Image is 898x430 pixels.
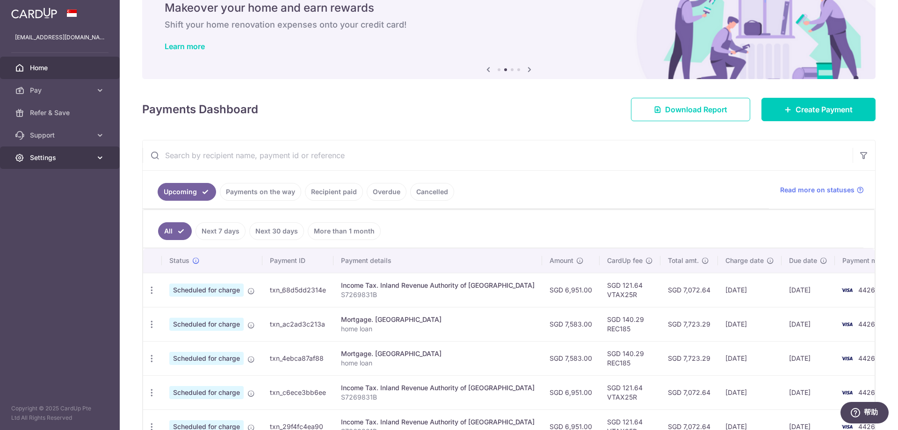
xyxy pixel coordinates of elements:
[542,341,600,375] td: SGD 7,583.00
[631,98,750,121] a: Download Report
[838,387,856,398] img: Bank Card
[11,7,57,19] img: CardUp
[30,86,92,95] span: Pay
[782,341,835,375] td: [DATE]
[600,273,660,307] td: SGD 121.64 VTAX25R
[542,375,600,409] td: SGD 6,951.00
[169,318,244,331] span: Scheduled for charge
[249,222,304,240] a: Next 30 days
[660,375,718,409] td: SGD 7,072.64
[169,386,244,399] span: Scheduled for charge
[858,388,875,396] span: 4426
[341,324,535,334] p: home loan
[341,290,535,299] p: S7269831B
[308,222,381,240] a: More than 1 month
[660,341,718,375] td: SGD 7,723.29
[718,375,782,409] td: [DATE]
[410,183,454,201] a: Cancelled
[305,183,363,201] a: Recipient paid
[840,402,889,425] iframe: 打开一个小组件，您可以在其中找到更多信息
[169,284,244,297] span: Scheduled for charge
[262,375,333,409] td: txn_c6ece3bb6ee
[333,248,542,273] th: Payment details
[30,131,92,140] span: Support
[780,185,864,195] a: Read more on statuses
[169,256,189,265] span: Status
[341,417,535,427] div: Income Tax. Inland Revenue Authority of [GEOGRAPHIC_DATA]
[341,281,535,290] div: Income Tax. Inland Revenue Authority of [GEOGRAPHIC_DATA]
[142,101,258,118] h4: Payments Dashboard
[780,185,855,195] span: Read more on statuses
[341,358,535,368] p: home loan
[718,273,782,307] td: [DATE]
[143,140,853,170] input: Search by recipient name, payment id or reference
[341,393,535,402] p: S7269831B
[165,0,853,15] h5: Makeover your home and earn rewards
[341,349,535,358] div: Mortgage. [GEOGRAPHIC_DATA]
[367,183,406,201] a: Overdue
[782,375,835,409] td: [DATE]
[761,98,876,121] a: Create Payment
[196,222,246,240] a: Next 7 days
[169,352,244,365] span: Scheduled for charge
[542,273,600,307] td: SGD 6,951.00
[262,341,333,375] td: txn_4ebca87af88
[718,341,782,375] td: [DATE]
[15,33,105,42] p: [EMAIL_ADDRESS][DOMAIN_NAME]
[796,104,853,115] span: Create Payment
[158,183,216,201] a: Upcoming
[660,273,718,307] td: SGD 7,072.64
[341,383,535,393] div: Income Tax. Inland Revenue Authority of [GEOGRAPHIC_DATA]
[725,256,764,265] span: Charge date
[30,153,92,162] span: Settings
[262,248,333,273] th: Payment ID
[858,286,875,294] span: 4426
[262,307,333,341] td: txn_ac2ad3c213a
[220,183,301,201] a: Payments on the way
[838,284,856,296] img: Bank Card
[660,307,718,341] td: SGD 7,723.29
[600,375,660,409] td: SGD 121.64 VTAX25R
[668,256,699,265] span: Total amt.
[858,354,875,362] span: 4426
[30,108,92,117] span: Refer & Save
[550,256,573,265] span: Amount
[165,42,205,51] a: Learn more
[262,273,333,307] td: txn_68d5dd2314e
[858,320,875,328] span: 4426
[607,256,643,265] span: CardUp fee
[838,353,856,364] img: Bank Card
[718,307,782,341] td: [DATE]
[665,104,727,115] span: Download Report
[782,273,835,307] td: [DATE]
[30,63,92,73] span: Home
[789,256,817,265] span: Due date
[158,222,192,240] a: All
[782,307,835,341] td: [DATE]
[600,341,660,375] td: SGD 140.29 REC185
[838,319,856,330] img: Bank Card
[165,19,853,30] h6: Shift your home renovation expenses onto your credit card!
[542,307,600,341] td: SGD 7,583.00
[600,307,660,341] td: SGD 140.29 REC185
[341,315,535,324] div: Mortgage. [GEOGRAPHIC_DATA]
